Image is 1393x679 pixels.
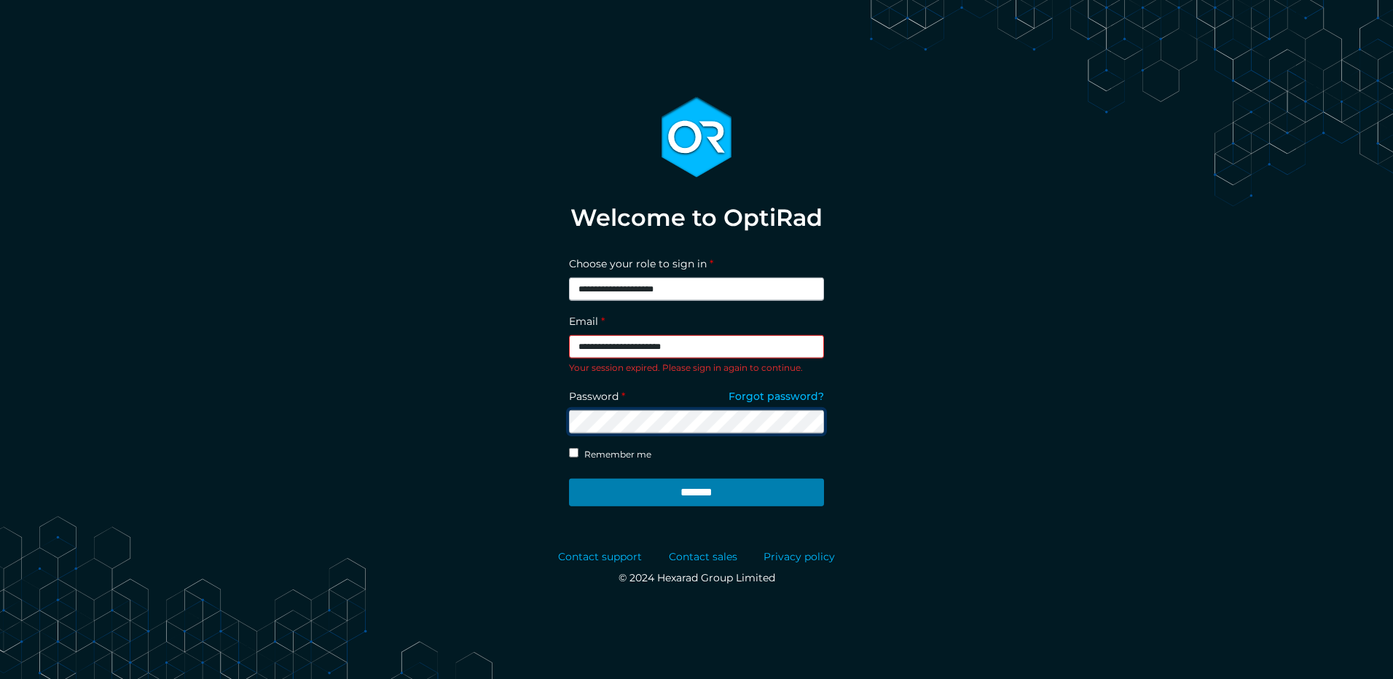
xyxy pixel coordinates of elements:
[558,570,835,586] p: © 2024 Hexarad Group Limited
[558,549,642,565] a: Contact support
[662,97,731,178] img: optirad_logo-13d80ebaeef41a0bd4daa28750046bb8215ff99b425e875e5b69abade74ad868.svg
[569,389,625,404] label: Password
[569,314,605,329] label: Email
[669,549,737,565] a: Contact sales
[569,362,803,373] span: Your session expired. Please sign in again to continue.
[729,389,824,410] a: Forgot password?
[764,549,835,565] a: Privacy policy
[584,448,651,461] label: Remember me
[569,256,713,272] label: Choose your role to sign in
